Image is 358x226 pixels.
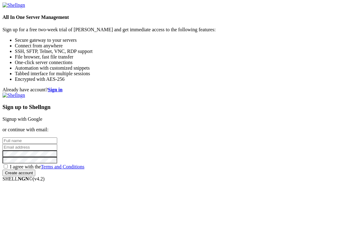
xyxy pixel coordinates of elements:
li: Connect from anywhere [15,43,356,49]
img: Shellngn [2,93,25,98]
img: Shellngn [2,2,25,8]
span: SHELL © [2,176,45,181]
li: Secure gateway to your servers [15,37,356,43]
a: Signup with Google [2,116,42,122]
li: Automation with customized snippets [15,65,356,71]
li: Encrypted with AES-256 [15,76,356,82]
li: SSH, SFTP, Telnet, VNC, RDP support [15,49,356,54]
h4: All In One Server Management [2,15,356,20]
li: File browser, fast file transfer [15,54,356,60]
input: Full name [2,137,57,144]
h3: Sign up to Shellngn [2,104,356,111]
li: Tabbed interface for multiple sessions [15,71,356,76]
p: or continue with email: [2,127,356,133]
input: Create account [2,170,35,176]
input: I agree with theTerms and Conditions [4,164,8,168]
b: NGN [18,176,29,181]
a: Sign in [48,87,63,92]
p: Sign up for a free two-week trial of [PERSON_NAME] and get immediate access to the following feat... [2,27,356,33]
a: Terms and Conditions [41,164,84,169]
div: Already have account? [2,87,356,93]
input: Email address [2,144,57,150]
li: One-click server connections [15,60,356,65]
span: 4.2.0 [33,176,45,181]
span: I agree with the [10,164,84,169]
